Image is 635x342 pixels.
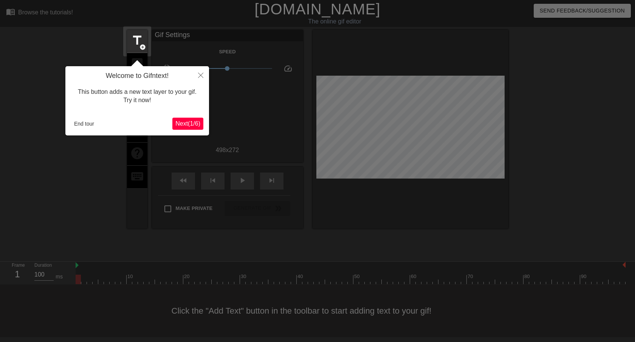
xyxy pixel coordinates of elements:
span: Next ( 1 / 6 ) [175,120,200,127]
button: Next [172,118,203,130]
div: This button adds a new text layer to your gif. Try it now! [71,80,203,112]
h4: Welcome to Gifntext! [71,72,203,80]
button: End tour [71,118,97,129]
button: Close [192,66,209,84]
